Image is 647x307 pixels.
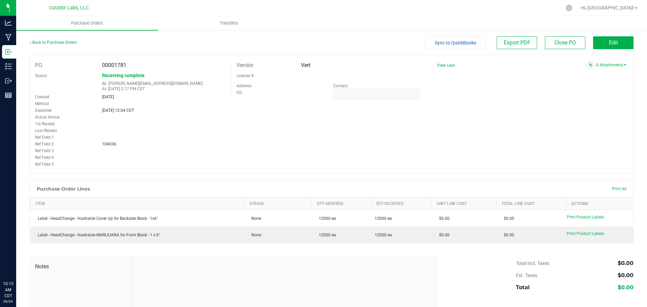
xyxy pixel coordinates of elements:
[566,198,633,210] th: Actions
[425,36,486,49] button: Sync to QuickBooks
[49,5,89,11] span: Curador Labs, LLC
[248,216,261,221] span: None
[516,284,530,291] span: Total
[618,272,634,278] span: $0.00
[596,63,626,67] a: 0 Attachments
[35,161,54,168] label: Ref Field 5
[237,82,251,89] label: Address
[311,198,371,210] th: Qty Ordered
[609,39,618,46] span: Edit
[237,71,253,81] label: License #
[35,121,55,127] label: 1st Receipt
[237,90,242,95] a: CO
[497,36,537,49] button: Export PDF
[618,260,634,266] span: $0.00
[5,34,12,41] inline-svg: Manufacturing
[102,62,126,68] span: 00001781
[371,198,432,210] th: Qty Received
[102,73,145,78] span: Receiving complete
[211,20,247,26] span: Transfers
[35,100,49,107] label: Method
[248,233,261,237] span: None
[158,16,300,30] a: Transfers
[612,186,626,191] span: Print All
[500,216,514,221] span: $0.00
[30,198,244,210] th: Item
[581,5,634,10] span: Hi, [GEOGRAPHIC_DATA]!
[5,77,12,84] inline-svg: Outbound
[102,95,114,99] span: [DATE]
[301,62,310,68] span: Vert
[35,114,60,121] label: Actual Arrival
[5,63,12,70] inline-svg: Inventory
[437,63,455,68] a: View Less
[34,232,240,238] div: Label - HeadChange - Hashsicle MARIJUANA for Front Black - 1 x 6"
[496,198,566,210] th: Total Line Cost
[333,82,348,89] label: Contact
[35,141,54,147] label: Ref Field 2
[37,186,90,192] h1: Purchase Order Lines
[5,48,12,55] inline-svg: Inbound
[35,263,128,271] span: Notes
[504,39,530,46] span: Export PDF
[35,134,54,141] label: Ref Field 1
[102,87,226,91] p: At: [DATE] 2:17 PM CDT
[375,232,392,238] span: 12000 ea
[333,89,420,99] input: Format: (999) 999-9999
[16,16,158,30] a: Purchase Orders
[3,281,13,299] p: 10:15 AM CDT
[35,154,54,161] label: Ref Field 4
[432,198,496,210] th: Unit Line Cost
[102,142,116,146] span: 104036
[35,107,52,114] label: Expected
[30,40,77,45] a: Back to Purchase Orders
[315,233,336,237] span: 12000 ea
[545,36,585,49] button: Close PO
[35,94,49,100] label: Created
[34,215,240,221] div: Label - HeadChange - Hashsicle Cover Up for Backside Black - 1x6"
[567,215,604,219] span: Print Product Labels
[35,127,57,134] label: Last Receipt
[5,92,12,99] inline-svg: Reports
[5,20,12,26] inline-svg: Analytics
[35,60,42,70] label: PO
[586,60,595,69] span: Attach a document
[436,233,450,237] span: $0.00
[435,40,476,45] span: Sync to QuickBooks
[62,20,112,26] span: Purchase Orders
[3,299,13,304] p: 09/24
[7,253,27,273] iframe: Resource center
[618,284,634,291] span: $0.00
[20,252,28,260] iframe: Resource center unread badge
[315,216,336,221] span: 12000 ea
[593,36,634,49] button: Edit
[237,60,253,70] label: Vendor
[375,215,392,221] span: 12000 ea
[102,108,134,113] span: [DATE] 12:04 CDT
[244,198,311,210] th: Strain
[35,71,47,81] label: Status
[35,147,54,154] label: Ref Field 3
[516,273,537,278] span: Est. Taxes
[565,5,573,11] div: Manage settings
[567,231,604,236] span: Print Product Labels
[516,261,549,266] span: Total Incl. Taxes
[102,81,226,86] p: By: [PERSON_NAME][EMAIL_ADDRESS][DOMAIN_NAME]
[554,39,576,46] span: Close PO
[500,233,514,237] span: $0.00
[436,216,450,221] span: $0.00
